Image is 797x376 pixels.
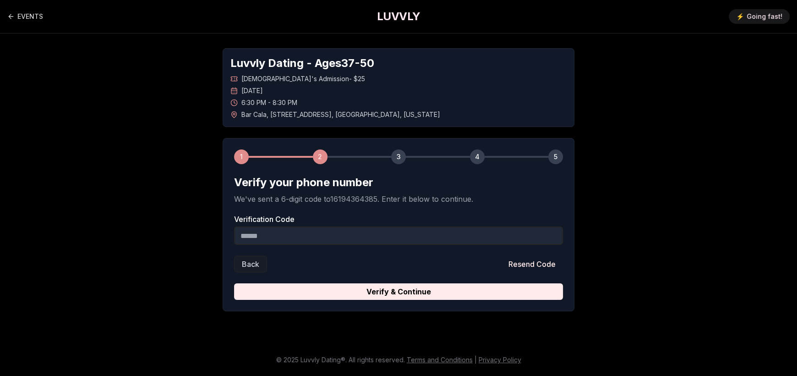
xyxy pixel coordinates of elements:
button: Back [234,256,267,272]
button: Verify & Continue [234,283,563,300]
a: Terms and Conditions [407,356,473,364]
span: [DATE] [241,86,263,95]
h2: Verify your phone number [234,175,563,190]
label: Verification Code [234,216,563,223]
button: Resend Code [501,256,563,272]
div: 2 [313,149,328,164]
div: 1 [234,149,249,164]
span: [DEMOGRAPHIC_DATA]'s Admission - $25 [241,74,365,83]
span: | [475,356,477,364]
a: Privacy Policy [479,356,521,364]
h1: Luvvly Dating - Ages 37 - 50 [230,56,567,71]
span: 6:30 PM - 8:30 PM [241,98,297,107]
a: Back to events [7,7,43,26]
span: ⚡️ [736,12,744,21]
div: 3 [391,149,406,164]
a: LUVVLY [377,9,420,24]
span: Going fast! [747,12,782,21]
span: Bar Cala , [STREET_ADDRESS] , [GEOGRAPHIC_DATA] , [US_STATE] [241,110,440,119]
div: 4 [470,149,485,164]
p: We've sent a 6-digit code to 16194364385 . Enter it below to continue. [234,194,563,205]
div: 5 [548,149,563,164]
